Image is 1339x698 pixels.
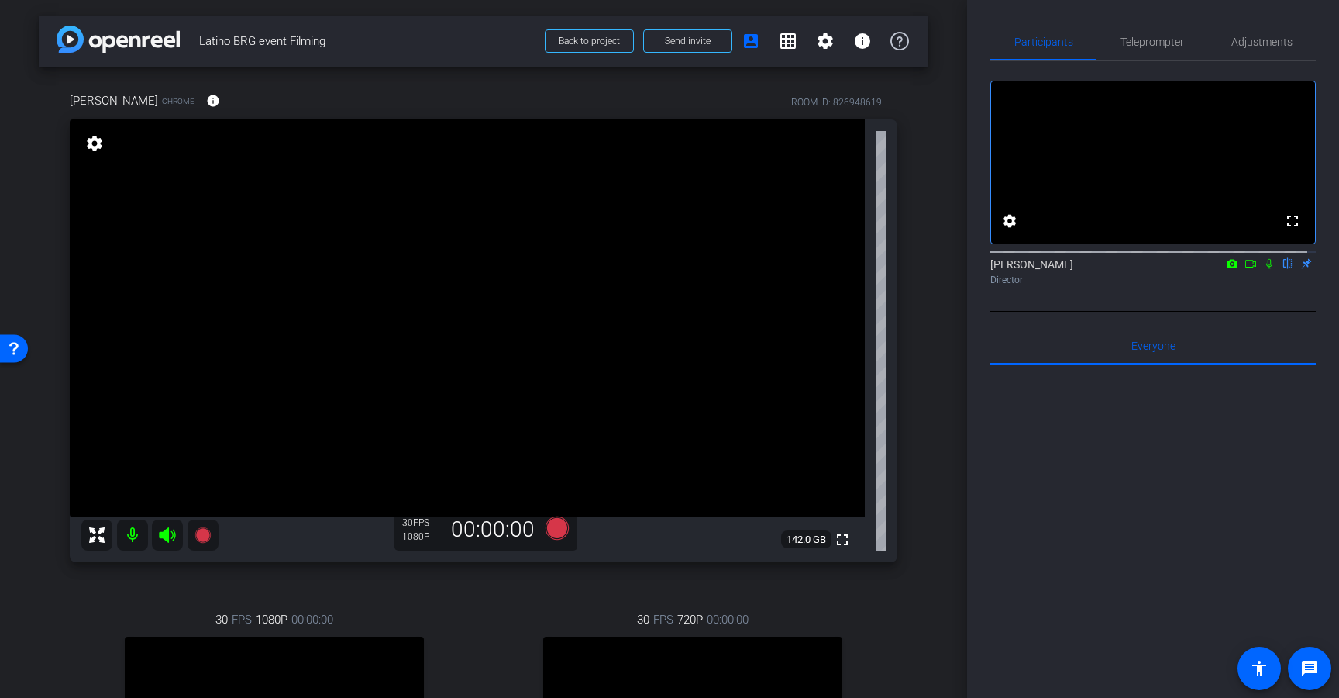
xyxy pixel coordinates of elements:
span: FPS [653,611,673,628]
mat-icon: account_box [742,32,760,50]
span: Chrome [162,95,194,107]
button: Send invite [643,29,732,53]
mat-icon: fullscreen [1283,212,1302,230]
span: 720P [677,611,703,628]
mat-icon: settings [1000,212,1019,230]
mat-icon: info [853,32,872,50]
div: 1080P [402,530,441,543]
span: Latino BRG event Filming [199,26,535,57]
mat-icon: grid_on [779,32,797,50]
div: Director [990,273,1316,287]
div: ROOM ID: 826948619 [791,95,882,109]
span: 1080P [256,611,287,628]
span: [PERSON_NAME] [70,92,158,109]
mat-icon: settings [84,134,105,153]
span: FPS [232,611,252,628]
span: Send invite [665,35,711,47]
mat-icon: settings [816,32,835,50]
span: 00:00:00 [291,611,333,628]
span: Teleprompter [1120,36,1184,47]
span: 00:00:00 [707,611,749,628]
div: [PERSON_NAME] [990,257,1316,287]
span: FPS [413,517,429,528]
span: Back to project [559,36,620,47]
div: 00:00:00 [441,517,545,543]
mat-icon: message [1300,659,1319,678]
button: Back to project [545,29,634,53]
mat-icon: info [206,94,220,108]
mat-icon: fullscreen [833,530,852,549]
div: 30 [402,517,441,529]
span: 142.0 GB [781,530,831,549]
mat-icon: flip [1279,256,1297,270]
span: 30 [637,611,649,628]
span: Everyone [1131,340,1175,351]
span: Participants [1014,36,1073,47]
mat-icon: accessibility [1250,659,1268,678]
span: 30 [215,611,228,628]
img: app-logo [57,26,180,53]
span: Adjustments [1231,36,1293,47]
